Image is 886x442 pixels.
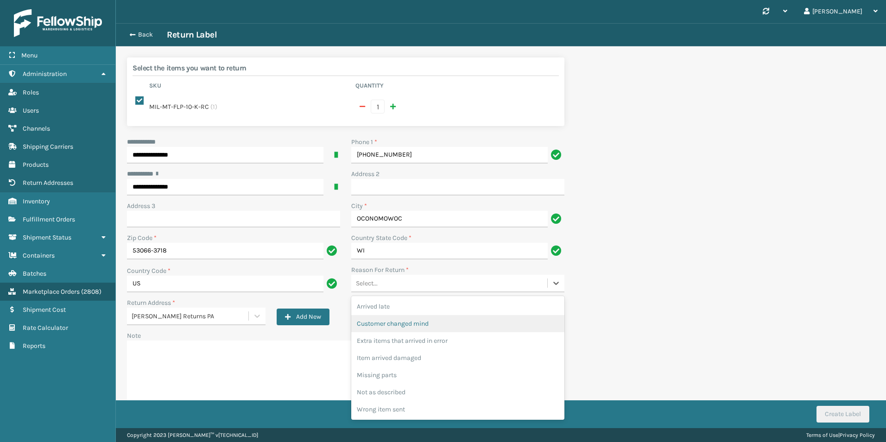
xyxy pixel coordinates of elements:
[351,137,377,147] label: Phone 1
[23,252,55,259] span: Containers
[351,315,564,332] div: Customer changed mind
[351,233,411,243] label: Country State Code
[127,332,141,340] label: Note
[146,82,353,93] th: Sku
[356,278,378,288] div: Select...
[23,215,75,223] span: Fulfillment Orders
[127,428,258,442] p: Copyright 2023 [PERSON_NAME]™ v [TECHNICAL_ID]
[23,288,80,296] span: Marketplace Orders
[23,179,73,187] span: Return Addresses
[351,401,564,418] div: Wrong item sent
[132,311,249,321] div: [PERSON_NAME] Returns PA
[351,366,564,384] div: Missing parts
[210,102,217,112] span: ( 1 )
[127,298,175,308] label: Return Address
[81,288,101,296] span: ( 2808 )
[806,428,875,442] div: |
[23,88,39,96] span: Roles
[277,309,329,325] button: Add New
[127,233,157,243] label: Zip Code
[351,384,564,401] div: Not as described
[351,169,380,179] label: Address 2
[23,107,39,114] span: Users
[133,63,559,73] h2: Select the items you want to return
[351,332,564,349] div: Extra items that arrived in error
[840,432,875,438] a: Privacy Policy
[23,125,50,133] span: Channels
[167,29,217,40] h3: Return Label
[127,201,155,211] label: Address 3
[23,70,67,78] span: Administration
[23,306,66,314] span: Shipment Cost
[806,432,838,438] a: Terms of Use
[351,298,564,315] div: Arrived late
[23,197,50,205] span: Inventory
[127,266,171,276] label: Country Code
[351,201,367,211] label: City
[23,143,73,151] span: Shipping Carriers
[23,342,45,350] span: Reports
[23,234,71,241] span: Shipment Status
[351,349,564,366] div: Item arrived damaged
[124,31,167,39] button: Back
[816,406,869,423] button: Create Label
[23,324,68,332] span: Rate Calculator
[149,102,209,112] label: MIL-MT-FLP-10-K-RC
[14,9,102,37] img: logo
[21,51,38,59] span: Menu
[351,265,409,275] label: Reason For Return
[23,161,49,169] span: Products
[23,270,46,278] span: Batches
[353,82,559,93] th: Quantity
